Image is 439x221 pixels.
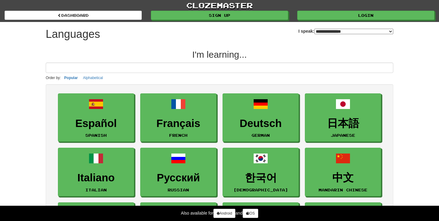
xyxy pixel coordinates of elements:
h3: 한국어 [226,172,295,184]
a: 日本語Japanese [305,93,381,142]
small: French [169,133,187,137]
a: DeutschGerman [223,93,299,142]
small: Italian [85,188,107,192]
small: Mandarin Chinese [319,188,367,192]
a: Login [297,11,434,20]
button: Popular [62,74,80,81]
a: ItalianoItalian [58,148,134,196]
h1: Languages [46,28,100,40]
h2: I'm learning... [46,49,393,60]
h3: Italiano [61,172,131,184]
small: Spanish [85,133,107,137]
a: dashboard [5,11,142,20]
small: Order by: [46,76,61,80]
small: Japanese [331,133,355,137]
label: I speak: [298,28,393,34]
a: EspañolSpanish [58,93,134,142]
a: 한국어[DEMOGRAPHIC_DATA] [223,148,299,196]
a: FrançaisFrench [140,93,216,142]
a: РусскийRussian [140,148,216,196]
select: I speak: [314,29,393,34]
h3: 日本語 [308,118,378,129]
small: [DEMOGRAPHIC_DATA] [234,188,288,192]
h3: Français [144,118,213,129]
h3: Русский [144,172,213,184]
a: Sign up [151,11,288,20]
button: Alphabetical [81,74,105,81]
h3: Español [61,118,131,129]
h3: 中文 [308,172,378,184]
h3: Deutsch [226,118,295,129]
small: German [252,133,270,137]
a: iOS [243,209,258,218]
a: 中文Mandarin Chinese [305,148,381,196]
small: Russian [168,188,189,192]
a: Android [213,209,235,218]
